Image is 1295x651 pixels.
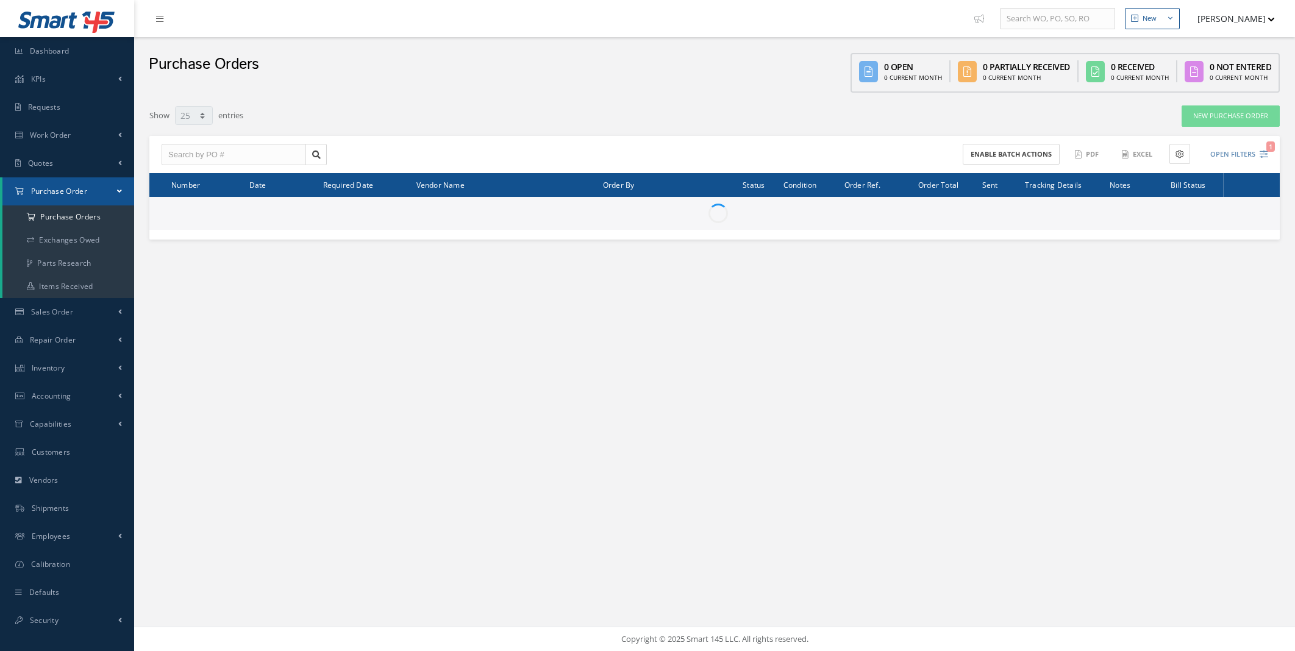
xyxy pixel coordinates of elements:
span: Number [171,179,200,190]
div: 0 Open [884,60,942,73]
a: Parts Research [2,252,134,275]
input: Search WO, PO, SO, RO [1000,8,1115,30]
span: Dashboard [30,46,70,56]
a: Purchase Order [2,177,134,205]
div: Copyright © 2025 Smart 145 LLC. All rights reserved. [146,633,1283,646]
span: Inventory [32,363,65,373]
span: Customers [32,447,71,457]
div: 0 Current Month [1210,73,1272,82]
span: KPIs [31,74,46,84]
div: 0 Received [1111,60,1169,73]
span: Status [743,179,765,190]
span: Repair Order [30,335,76,345]
button: [PERSON_NAME] [1186,7,1275,30]
h2: Purchase Orders [149,55,259,74]
span: Accounting [32,391,71,401]
span: Condition [783,179,817,190]
span: Requests [28,102,60,112]
button: Enable batch actions [963,144,1060,165]
span: Tracking Details [1025,179,1082,190]
a: Purchase Orders [2,205,134,229]
div: New [1143,13,1157,24]
div: 0 Current Month [983,73,1070,82]
a: Items Received [2,275,134,298]
span: Defaults [29,587,59,597]
button: New [1125,8,1180,29]
span: Calibration [31,559,70,569]
span: 1 [1266,141,1275,152]
span: Capabilities [30,419,72,429]
span: Quotes [28,158,54,168]
span: Purchase Order [31,186,87,196]
span: Work Order [30,130,71,140]
span: Notes [1110,179,1130,190]
span: Vendors [29,475,59,485]
span: Date [249,179,266,190]
span: Bill Status [1171,179,1205,190]
span: Shipments [32,503,70,513]
div: 0 Partially Received [983,60,1070,73]
div: 0 Current Month [1111,73,1169,82]
span: Vendor Name [416,179,465,190]
span: Security [30,615,59,625]
div: 0 Current Month [884,73,942,82]
input: Search by PO # [162,144,306,166]
button: PDF [1069,144,1107,165]
span: Order Total [918,179,958,190]
a: Exchanges Owed [2,229,134,252]
span: Order Ref. [844,179,880,190]
a: New Purchase Order [1182,105,1280,127]
span: Order By [603,179,635,190]
span: Required Date [323,179,374,190]
span: Sent [982,179,998,190]
span: Sales Order [31,307,73,317]
button: Excel [1116,144,1160,165]
span: Employees [32,531,71,541]
label: entries [218,105,243,122]
button: Open Filters1 [1199,144,1268,165]
div: 0 Not Entered [1210,60,1272,73]
label: Show [149,105,169,122]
